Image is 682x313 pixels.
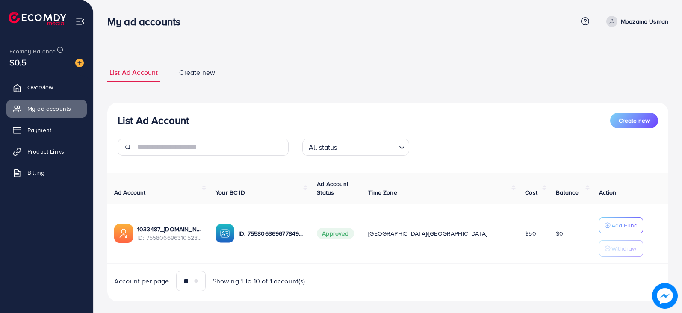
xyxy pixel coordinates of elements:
span: Create new [179,68,215,77]
span: Create new [619,116,650,125]
span: Approved [317,228,354,239]
span: Ecomdy Balance [9,47,56,56]
span: $0.5 [9,56,27,68]
span: Action [599,188,616,197]
span: Ad Account Status [317,180,348,197]
span: ID: 7558066963105284112 [137,233,202,242]
span: List Ad Account [109,68,158,77]
a: Billing [6,164,87,181]
span: Ad Account [114,188,146,197]
div: Search for option [302,139,409,156]
img: menu [75,16,85,26]
img: image [75,59,84,67]
img: image [652,283,678,309]
span: Billing [27,168,44,177]
a: Product Links [6,143,87,160]
img: ic-ads-acc.e4c84228.svg [114,224,133,243]
span: Product Links [27,147,64,156]
input: Search for option [340,139,396,154]
p: Add Fund [611,220,638,230]
a: 1033487_[DOMAIN_NAME]_1759749615728 [137,225,202,233]
button: Add Fund [599,217,643,233]
a: My ad accounts [6,100,87,117]
p: Moazama Usman [621,16,668,27]
img: logo [9,12,66,25]
p: Withdraw [611,243,636,254]
h3: My ad accounts [107,15,187,28]
span: Payment [27,126,51,134]
span: Showing 1 To 10 of 1 account(s) [213,276,305,286]
button: Create new [610,113,658,128]
button: Withdraw [599,240,643,257]
span: Your BC ID [216,188,245,197]
span: Overview [27,83,53,92]
a: Overview [6,79,87,96]
span: Time Zone [368,188,397,197]
span: My ad accounts [27,104,71,113]
span: $50 [525,229,536,238]
span: Balance [556,188,579,197]
span: [GEOGRAPHIC_DATA]/[GEOGRAPHIC_DATA] [368,229,487,238]
a: Moazama Usman [603,16,668,27]
img: ic-ba-acc.ded83a64.svg [216,224,234,243]
span: All status [307,141,339,154]
div: <span class='underline'>1033487_mous.pk_1759749615728</span></br>7558066963105284112 [137,225,202,242]
span: Cost [525,188,537,197]
p: ID: 7558063696778493968 [239,228,303,239]
h3: List Ad Account [118,114,189,127]
a: Payment [6,121,87,139]
span: Account per page [114,276,169,286]
span: $0 [556,229,563,238]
